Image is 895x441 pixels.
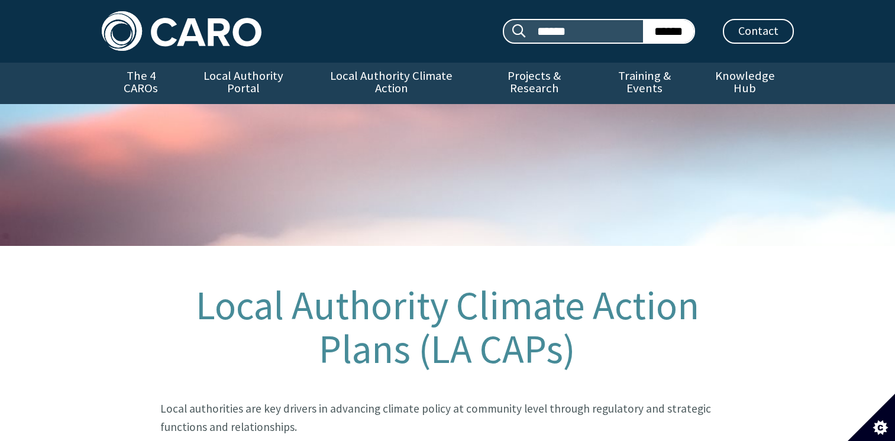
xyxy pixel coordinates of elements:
[180,63,307,104] a: Local Authority Portal
[160,401,711,434] big: Local authorities are key drivers in advancing climate policy at community level through regulato...
[160,284,734,371] h1: Local Authority Climate Action Plans (LA CAPs)
[848,394,895,441] button: Set cookie preferences
[476,63,593,104] a: Projects & Research
[593,63,696,104] a: Training & Events
[307,63,476,104] a: Local Authority Climate Action
[102,11,261,51] img: Caro logo
[102,63,180,104] a: The 4 CAROs
[723,19,794,44] a: Contact
[696,63,793,104] a: Knowledge Hub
